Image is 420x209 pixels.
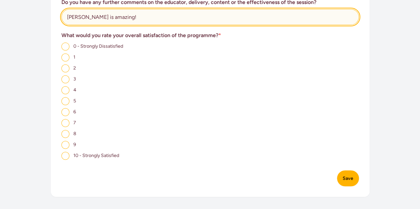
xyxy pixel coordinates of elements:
[61,42,69,50] input: 0 - Strongly Dissatisfied
[61,53,69,61] input: 1
[73,120,76,126] span: 7
[61,119,69,127] input: 7
[73,87,76,93] span: 4
[73,109,76,115] span: 6
[73,76,76,82] span: 3
[61,64,69,72] input: 2
[61,97,69,105] input: 5
[61,130,69,138] input: 8
[73,153,119,158] span: 10 - Strongly Satisfied
[73,98,76,104] span: 5
[73,65,76,71] span: 2
[337,170,359,186] button: Save
[61,141,69,149] input: 9
[73,131,76,136] span: 8
[61,86,69,94] input: 4
[61,108,69,116] input: 6
[73,54,75,60] span: 1
[61,31,359,39] h3: What would you rate your overall satisfaction of the programme?
[73,43,123,49] span: 0 - Strongly Dissatisfied
[61,152,69,160] input: 10 - Strongly Satisfied
[73,142,76,147] span: 9
[61,75,69,83] input: 3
